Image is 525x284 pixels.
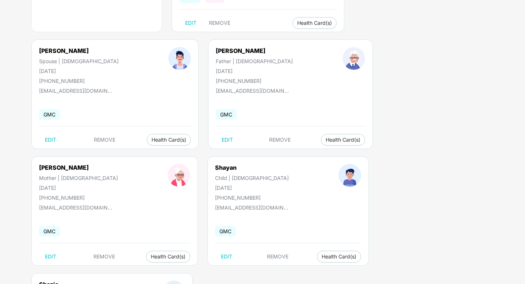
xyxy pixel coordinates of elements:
[39,164,118,171] div: [PERSON_NAME]
[39,68,119,74] div: [DATE]
[203,17,236,29] button: REMOVE
[215,204,288,211] div: [EMAIL_ADDRESS][DOMAIN_NAME]
[261,251,294,262] button: REMOVE
[39,204,112,211] div: [EMAIL_ADDRESS][DOMAIN_NAME]
[216,68,293,74] div: [DATE]
[215,175,289,181] div: Child | [DEMOGRAPHIC_DATA]
[215,185,289,191] div: [DATE]
[326,138,360,142] span: Health Card(s)
[93,254,115,260] span: REMOVE
[39,78,119,84] div: [PHONE_NUMBER]
[88,134,121,146] button: REMOVE
[152,138,186,142] span: Health Card(s)
[342,47,365,70] img: profileImage
[215,195,289,201] div: [PHONE_NUMBER]
[39,134,62,146] button: EDIT
[215,226,236,237] span: GMC
[146,251,190,262] button: Health Card(s)
[39,175,118,181] div: Mother | [DEMOGRAPHIC_DATA]
[321,134,365,146] button: Health Card(s)
[45,254,56,260] span: EDIT
[39,58,119,64] div: Spouse | [DEMOGRAPHIC_DATA]
[216,58,293,64] div: Father | [DEMOGRAPHIC_DATA]
[221,254,232,260] span: EDIT
[185,20,196,26] span: EDIT
[216,109,237,120] span: GMC
[39,47,119,54] div: [PERSON_NAME]
[39,251,62,262] button: EDIT
[39,109,60,120] span: GMC
[216,134,239,146] button: EDIT
[39,226,60,237] span: GMC
[94,137,115,143] span: REMOVE
[168,47,191,70] img: profileImage
[215,251,238,262] button: EDIT
[263,134,296,146] button: REMOVE
[216,78,293,84] div: [PHONE_NUMBER]
[222,137,233,143] span: EDIT
[215,164,289,171] div: Shayan
[39,88,112,94] div: [EMAIL_ADDRESS][DOMAIN_NAME]
[322,255,356,258] span: Health Card(s)
[168,164,190,187] img: profileImage
[292,17,337,29] button: Health Card(s)
[39,185,118,191] div: [DATE]
[216,47,293,54] div: [PERSON_NAME]
[267,254,288,260] span: REMOVE
[269,137,291,143] span: REMOVE
[216,88,289,94] div: [EMAIL_ADDRESS][DOMAIN_NAME]
[209,20,230,26] span: REMOVE
[179,17,202,29] button: EDIT
[88,251,121,262] button: REMOVE
[338,164,361,187] img: profileImage
[39,195,118,201] div: [PHONE_NUMBER]
[317,251,361,262] button: Health Card(s)
[151,255,185,258] span: Health Card(s)
[45,137,56,143] span: EDIT
[147,134,191,146] button: Health Card(s)
[297,21,332,25] span: Health Card(s)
